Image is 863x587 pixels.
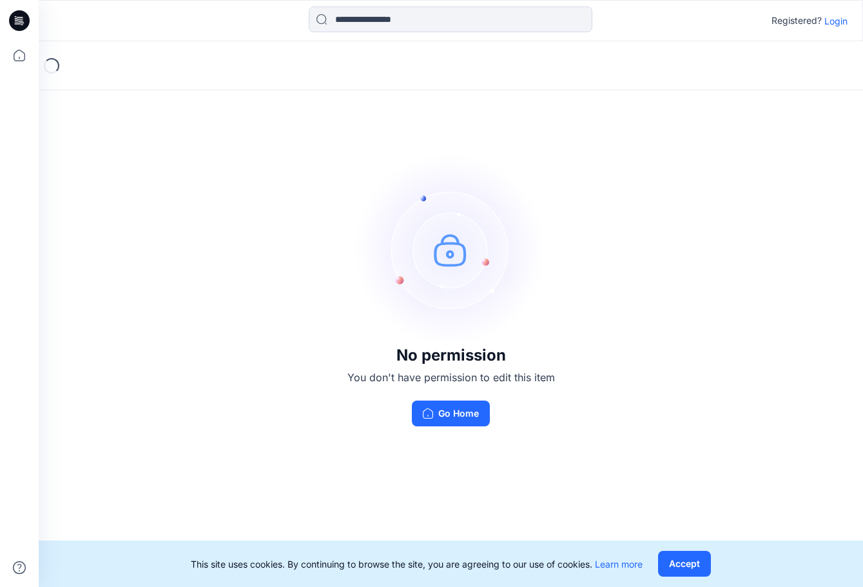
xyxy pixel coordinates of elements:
[412,401,490,426] button: Go Home
[771,13,822,28] p: Registered?
[658,551,711,577] button: Accept
[191,557,643,571] p: This site uses cookies. By continuing to browse the site, you are agreeing to our use of cookies.
[824,14,848,28] p: Login
[354,153,548,346] img: no-perm.svg
[347,370,555,385] p: You don't have permission to edit this item
[595,559,643,570] a: Learn more
[347,346,555,364] h3: No permission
